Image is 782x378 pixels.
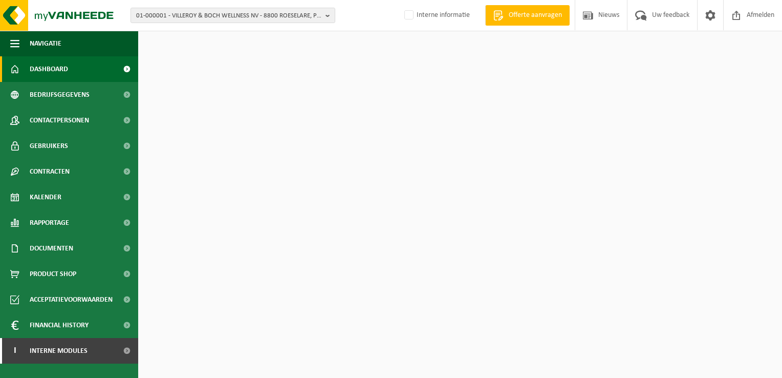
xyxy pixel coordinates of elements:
[30,31,61,56] span: Navigatie
[30,108,89,133] span: Contactpersonen
[30,261,76,287] span: Product Shop
[30,338,88,364] span: Interne modules
[30,184,61,210] span: Kalender
[136,8,321,24] span: 01-000001 - VILLEROY & BOCH WELLNESS NV - 8800 ROESELARE, POPULIERSTRAAT 1
[402,8,470,23] label: Interne informatie
[30,287,113,312] span: Acceptatievoorwaarden
[30,56,68,82] span: Dashboard
[30,210,69,236] span: Rapportage
[485,5,570,26] a: Offerte aanvragen
[30,312,89,338] span: Financial History
[30,159,70,184] span: Contracten
[506,10,564,20] span: Offerte aanvragen
[30,236,73,261] span: Documenten
[30,82,90,108] span: Bedrijfsgegevens
[10,338,19,364] span: I
[131,8,335,23] button: 01-000001 - VILLEROY & BOCH WELLNESS NV - 8800 ROESELARE, POPULIERSTRAAT 1
[30,133,68,159] span: Gebruikers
